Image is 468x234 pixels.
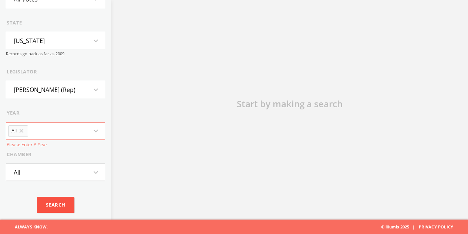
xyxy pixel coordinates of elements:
[6,122,105,140] button: Allcloseexpand_more
[6,82,83,98] li: [PERSON_NAME] (Rep)
[91,85,105,94] i: expand_more
[7,68,105,76] div: legislator
[7,19,105,27] div: state
[91,168,105,177] i: expand_more
[7,151,105,158] div: chamber
[7,141,47,148] div: Please enter a year
[18,128,25,134] i: close
[6,33,52,49] li: [US_STATE]
[409,224,417,230] span: |
[37,197,74,213] input: Search
[91,126,105,135] i: expand_more
[7,109,105,117] div: year
[6,51,105,57] div: Records go back as far as 2009
[179,97,401,111] div: Start by making a search
[6,32,105,49] button: [US_STATE]expand_more
[6,81,105,98] button: [PERSON_NAME] (Rep)expand_more
[6,164,28,181] li: All
[8,125,28,136] li: Allclose
[6,164,105,181] button: Allexpand_more
[91,36,105,45] i: expand_more
[419,224,453,230] a: Privacy Policy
